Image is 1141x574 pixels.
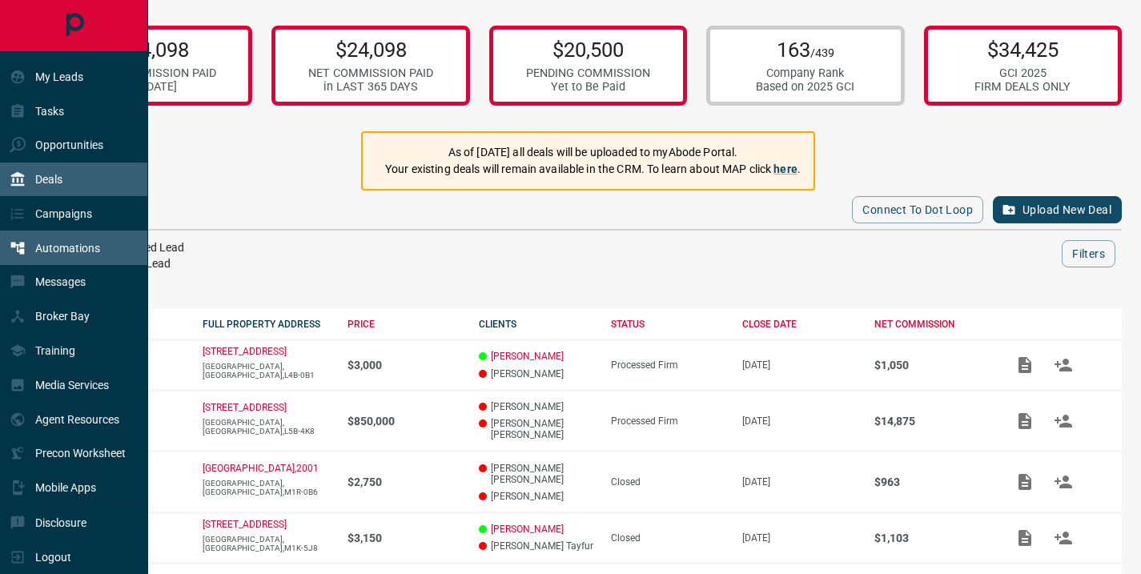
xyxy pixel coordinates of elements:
p: $3,000 [348,359,464,371]
p: [DATE] [742,476,858,488]
p: [GEOGRAPHIC_DATA],[GEOGRAPHIC_DATA],L4B-0B1 [203,362,331,379]
div: NET COMMISSION PAID [308,66,433,80]
span: Add / View Documents [1006,415,1044,426]
span: Match Clients [1044,415,1083,426]
p: [GEOGRAPHIC_DATA],[GEOGRAPHIC_DATA],L5B-4K8 [203,418,331,436]
p: [DATE] [742,415,858,427]
p: [DATE] [742,359,858,371]
div: PRICE [348,319,464,330]
p: [PERSON_NAME] Tayfur [479,540,595,552]
div: Closed [611,532,727,544]
a: [PERSON_NAME] [491,351,564,362]
div: PENDING COMMISSION [526,66,650,80]
div: Yet to Be Paid [526,80,650,94]
p: 163 [756,38,854,62]
p: [PERSON_NAME] [479,491,595,502]
a: [STREET_ADDRESS] [203,346,287,357]
div: GCI 2025 [974,66,1071,80]
span: Add / View Documents [1006,359,1044,370]
div: FIRM DEALS ONLY [974,80,1071,94]
a: [STREET_ADDRESS] [203,402,287,413]
a: here [773,163,797,175]
button: Filters [1062,240,1115,267]
div: NET COMMISSION [874,319,990,330]
span: /439 [810,46,834,60]
div: Processed Firm [611,415,727,427]
a: [PERSON_NAME] [491,524,564,535]
div: Closed [611,476,727,488]
p: $24,098 [91,38,216,62]
button: Upload New Deal [993,196,1122,223]
p: $24,098 [308,38,433,62]
div: Company Rank [756,66,854,80]
p: $20,500 [526,38,650,62]
div: NET COMMISSION PAID [91,66,216,80]
div: Based on 2025 GCI [756,80,854,94]
span: Match Clients [1044,359,1083,370]
span: Add / View Documents [1006,532,1044,543]
p: $34,425 [974,38,1071,62]
p: Your existing deals will remain available in the CRM. To learn about MAP click . [385,161,801,178]
p: [GEOGRAPHIC_DATA],[GEOGRAPHIC_DATA],M1R-0B6 [203,479,331,496]
span: Add / View Documents [1006,476,1044,487]
span: Match Clients [1044,476,1083,487]
p: [PERSON_NAME] [479,401,595,412]
p: $963 [874,476,990,488]
p: [DATE] [742,532,858,544]
p: $850,000 [348,415,464,427]
p: As of [DATE] all deals will be uploaded to myAbode Portal. [385,144,801,161]
p: $1,050 [874,359,990,371]
div: STATUS [611,319,727,330]
div: FULL PROPERTY ADDRESS [203,319,331,330]
p: [GEOGRAPHIC_DATA],[GEOGRAPHIC_DATA],M1K-5J8 [203,535,331,552]
p: $14,875 [874,415,990,427]
div: CLOSE DATE [742,319,858,330]
div: in LAST 365 DAYS [308,80,433,94]
span: Match Clients [1044,532,1083,543]
p: [PERSON_NAME] [479,368,595,379]
a: [GEOGRAPHIC_DATA],2001 [203,463,319,474]
div: Processed Firm [611,359,727,371]
div: in [DATE] [91,80,216,94]
p: $1,103 [874,532,990,544]
button: Connect to Dot Loop [852,196,983,223]
p: [PERSON_NAME] [PERSON_NAME] [479,418,595,440]
p: [PERSON_NAME] [PERSON_NAME] [479,463,595,485]
p: $3,150 [348,532,464,544]
div: CLIENTS [479,319,595,330]
a: [STREET_ADDRESS] [203,519,287,530]
p: $2,750 [348,476,464,488]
